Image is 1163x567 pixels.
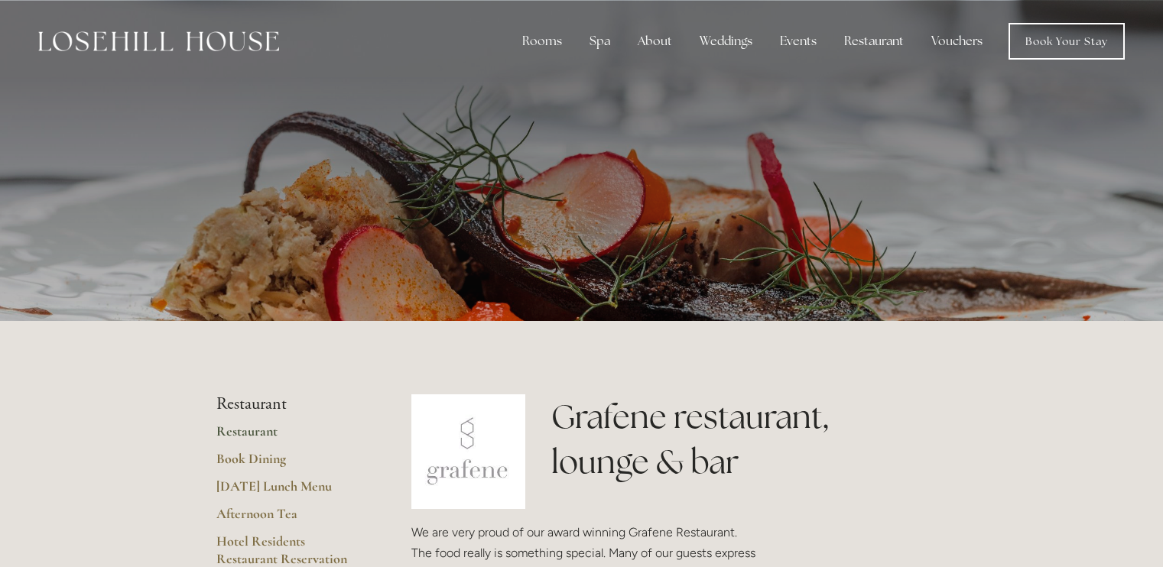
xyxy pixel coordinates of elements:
[216,423,362,450] a: Restaurant
[577,26,622,57] div: Spa
[216,394,362,414] li: Restaurant
[551,394,947,484] h1: Grafene restaurant, lounge & bar
[625,26,684,57] div: About
[38,31,279,51] img: Losehill House
[216,478,362,505] a: [DATE] Lunch Menu
[832,26,916,57] div: Restaurant
[411,394,526,509] img: grafene.jpg
[510,26,574,57] div: Rooms
[768,26,829,57] div: Events
[687,26,765,57] div: Weddings
[919,26,995,57] a: Vouchers
[216,450,362,478] a: Book Dining
[216,505,362,533] a: Afternoon Tea
[1009,23,1125,60] a: Book Your Stay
